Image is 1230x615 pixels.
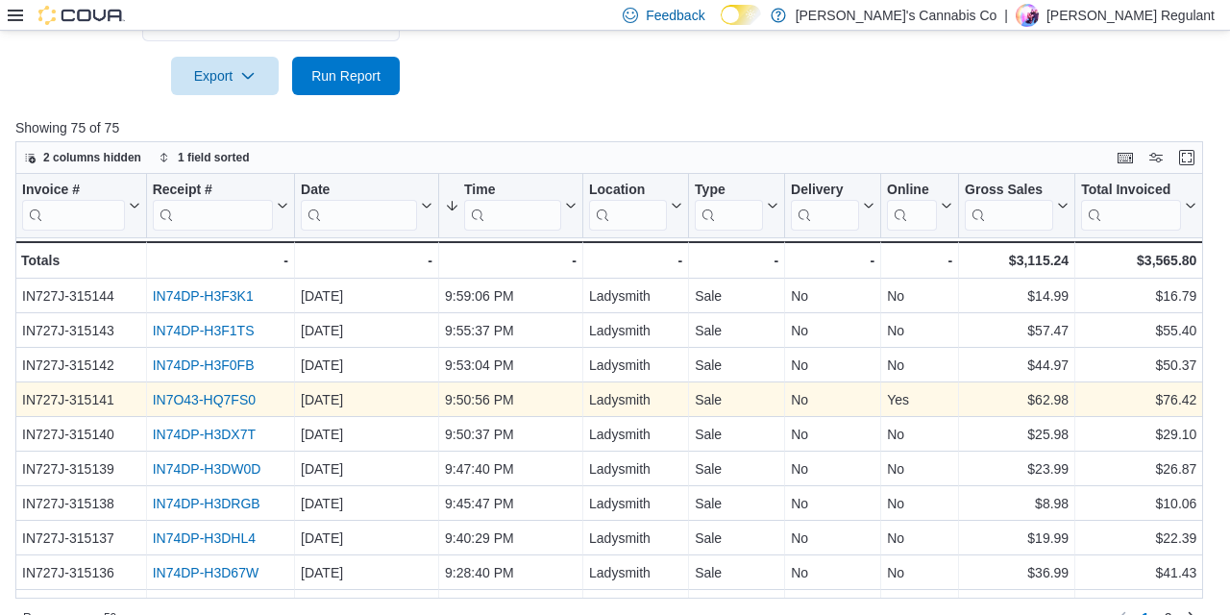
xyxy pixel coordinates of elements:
div: - [695,249,778,272]
div: No [887,284,952,307]
div: Type [695,182,763,200]
div: Invoice # [22,182,125,231]
div: Ladysmith [589,561,682,584]
div: No [791,423,874,446]
div: - [791,249,874,272]
button: Enter fullscreen [1175,146,1198,169]
div: $22.39 [1081,527,1196,550]
div: Sale [695,354,778,377]
span: 1 field sorted [178,150,250,165]
button: Display options [1144,146,1168,169]
div: Gross Sales [965,182,1053,200]
div: Ladysmith [589,492,682,515]
button: Total Invoiced [1081,182,1196,231]
div: No [887,561,952,584]
div: Ladysmith [589,527,682,550]
div: No [791,354,874,377]
div: $26.87 [1081,457,1196,480]
div: Ladysmith [589,423,682,446]
div: Receipt # URL [153,182,273,231]
div: Date [301,182,417,231]
div: - [301,249,432,272]
div: $10.06 [1081,492,1196,515]
div: Ladysmith [589,388,682,411]
div: No [887,319,952,342]
span: Dark Mode [721,25,722,26]
div: Sale [695,319,778,342]
div: $14.99 [965,284,1069,307]
div: 9:40:29 PM [445,527,577,550]
div: IN727J-315144 [22,284,140,307]
div: 9:55:37 PM [445,319,577,342]
div: Location [589,182,667,231]
div: IN727J-315136 [22,561,140,584]
button: Type [695,182,778,231]
button: Location [589,182,682,231]
div: Sale [695,423,778,446]
a: IN7O43-HQ7FS0 [153,392,256,407]
div: [DATE] [301,388,432,411]
div: No [887,457,952,480]
button: Export [171,57,279,95]
a: IN74DP-H3D67W [153,565,258,580]
div: [DATE] [301,354,432,377]
div: Date [301,182,417,200]
div: $3,115.24 [965,249,1069,272]
div: [DATE] [301,561,432,584]
div: Delivery [791,182,859,231]
span: Run Report [311,66,381,86]
p: [PERSON_NAME]'s Cannabis Co [796,4,997,27]
div: - [887,249,952,272]
div: Sale [695,388,778,411]
span: 2 columns hidden [43,150,141,165]
div: [DATE] [301,527,432,550]
div: Yes [887,388,952,411]
div: $62.98 [965,388,1069,411]
div: Time [464,182,561,200]
div: No [791,492,874,515]
div: IN727J-315141 [22,388,140,411]
div: No [791,388,874,411]
div: $55.40 [1081,319,1196,342]
button: Online [887,182,952,231]
div: IN727J-315143 [22,319,140,342]
div: No [887,527,952,550]
div: Totals [21,249,140,272]
a: IN74DP-H3DW0D [153,461,261,477]
div: Delivery [791,182,859,200]
div: Haley Regulant [1016,4,1039,27]
div: No [887,423,952,446]
a: IN74DP-H3DRGB [153,496,260,511]
div: $29.10 [1081,423,1196,446]
div: Location [589,182,667,200]
div: $36.99 [965,561,1069,584]
div: IN727J-315138 [22,492,140,515]
button: Receipt # [153,182,288,231]
div: $41.43 [1081,561,1196,584]
button: Delivery [791,182,874,231]
div: Ladysmith [589,457,682,480]
div: $25.98 [965,423,1069,446]
a: IN74DP-H3DX7T [153,427,256,442]
button: 1 field sorted [151,146,258,169]
div: [DATE] [301,492,432,515]
div: Sale [695,527,778,550]
div: $3,565.80 [1081,249,1196,272]
div: [DATE] [301,319,432,342]
p: Showing 75 of 75 [15,118,1215,137]
div: Online [887,182,937,231]
div: No [887,354,952,377]
button: Time [445,182,577,231]
div: 9:28:40 PM [445,561,577,584]
div: Ladysmith [589,354,682,377]
div: $23.99 [965,457,1069,480]
a: IN74DP-H3F1TS [153,323,255,338]
div: No [887,492,952,515]
div: 9:53:04 PM [445,354,577,377]
div: No [791,527,874,550]
div: Ladysmith [589,284,682,307]
div: [DATE] [301,423,432,446]
div: - [153,249,288,272]
div: No [791,457,874,480]
div: $16.79 [1081,284,1196,307]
